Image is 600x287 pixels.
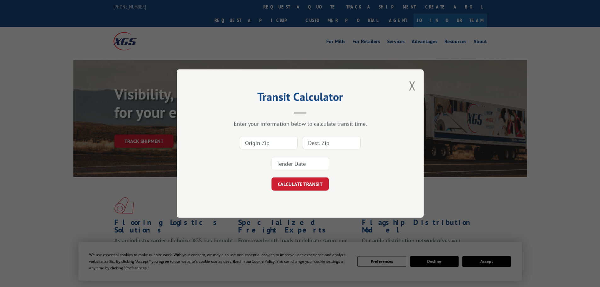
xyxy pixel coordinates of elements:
[303,136,361,149] input: Dest. Zip
[271,157,329,170] input: Tender Date
[409,77,416,94] button: Close modal
[240,136,298,149] input: Origin Zip
[208,92,392,104] h2: Transit Calculator
[208,120,392,127] div: Enter your information below to calculate transit time.
[271,177,329,191] button: CALCULATE TRANSIT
